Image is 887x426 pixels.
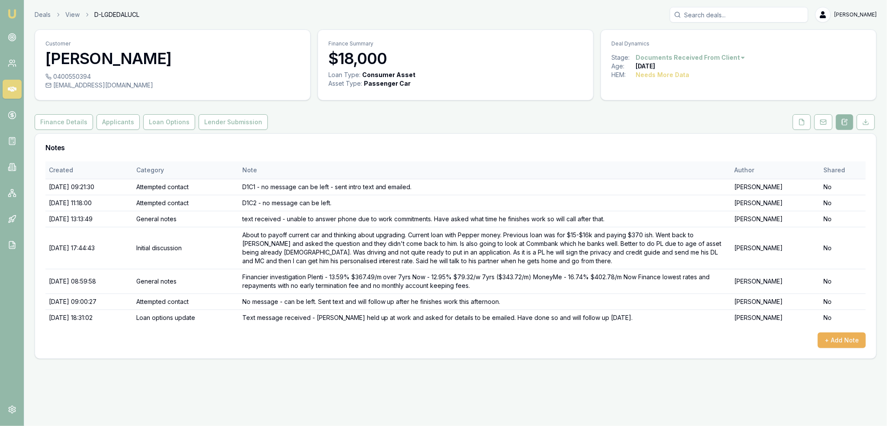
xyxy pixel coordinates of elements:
[96,114,140,130] button: Applicants
[45,144,866,151] h3: Notes
[7,9,17,19] img: emu-icon-u.png
[133,294,238,310] td: Attempted contact
[611,62,636,71] div: Age:
[820,179,866,195] td: No
[731,195,820,211] td: [PERSON_NAME]
[197,114,270,130] a: Lender Submission
[45,227,133,269] td: [DATE] 17:44:43
[45,50,300,67] h3: [PERSON_NAME]
[45,211,133,227] td: [DATE] 13:13:49
[239,161,731,179] th: Note
[65,10,80,19] a: View
[45,179,133,195] td: [DATE] 09:21:30
[731,294,820,310] td: [PERSON_NAME]
[820,211,866,227] td: No
[94,10,139,19] span: D-LGDEDALUCL
[731,179,820,195] td: [PERSON_NAME]
[328,71,360,79] div: Loan Type:
[45,310,133,326] td: [DATE] 18:31:02
[362,71,415,79] div: Consumer Asset
[820,294,866,310] td: No
[820,227,866,269] td: No
[133,269,238,294] td: General notes
[45,81,300,90] div: [EMAIL_ADDRESS][DOMAIN_NAME]
[636,62,655,71] div: [DATE]
[45,195,133,211] td: [DATE] 11:18:00
[133,227,238,269] td: Initial discussion
[133,195,238,211] td: Attempted contact
[731,161,820,179] th: Author
[45,72,300,81] div: 0400550394
[35,114,93,130] button: Finance Details
[239,269,731,294] td: Financier investigation Plenti - 13.59% $367.49/m over 7yrs Now - 12.95% $79.32/w 7yrs ($343.72/m...
[670,7,808,23] input: Search deals
[133,179,238,195] td: Attempted contact
[95,114,141,130] a: Applicants
[35,114,95,130] a: Finance Details
[328,79,362,88] div: Asset Type :
[636,53,746,62] button: Documents Received From Client
[636,71,689,79] div: Needs More Data
[199,114,268,130] button: Lender Submission
[45,269,133,294] td: [DATE] 08:59:58
[143,114,195,130] button: Loan Options
[239,310,731,326] td: Text message received - [PERSON_NAME] held up at work and asked for details to be emailed. Have d...
[611,53,636,62] div: Stage:
[239,211,731,227] td: text received - unable to answer phone due to work commitments. Have asked what time he finishes ...
[35,10,139,19] nav: breadcrumb
[133,211,238,227] td: General notes
[45,40,300,47] p: Customer
[820,269,866,294] td: No
[45,294,133,310] td: [DATE] 09:00:27
[731,269,820,294] td: [PERSON_NAME]
[239,227,731,269] td: About to payoff current car and thinking about upgrading. Current loan with Pepper money. Previou...
[239,195,731,211] td: D1C2 - no message can be left.
[611,71,636,79] div: HEM:
[133,310,238,326] td: Loan options update
[834,11,877,18] span: [PERSON_NAME]
[611,40,866,47] p: Deal Dynamics
[133,161,238,179] th: Category
[364,79,411,88] div: Passenger Car
[820,161,866,179] th: Shared
[731,310,820,326] td: [PERSON_NAME]
[239,294,731,310] td: No message - can be left. Sent text and will follow up after he finishes work this afternoon.
[731,227,820,269] td: [PERSON_NAME]
[45,161,133,179] th: Created
[818,332,866,348] button: + Add Note
[35,10,51,19] a: Deals
[731,211,820,227] td: [PERSON_NAME]
[820,310,866,326] td: No
[141,114,197,130] a: Loan Options
[328,40,583,47] p: Finance Summary
[820,195,866,211] td: No
[328,50,583,67] h3: $18,000
[239,179,731,195] td: D1C1 - no message can be left - sent intro text and emailed.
